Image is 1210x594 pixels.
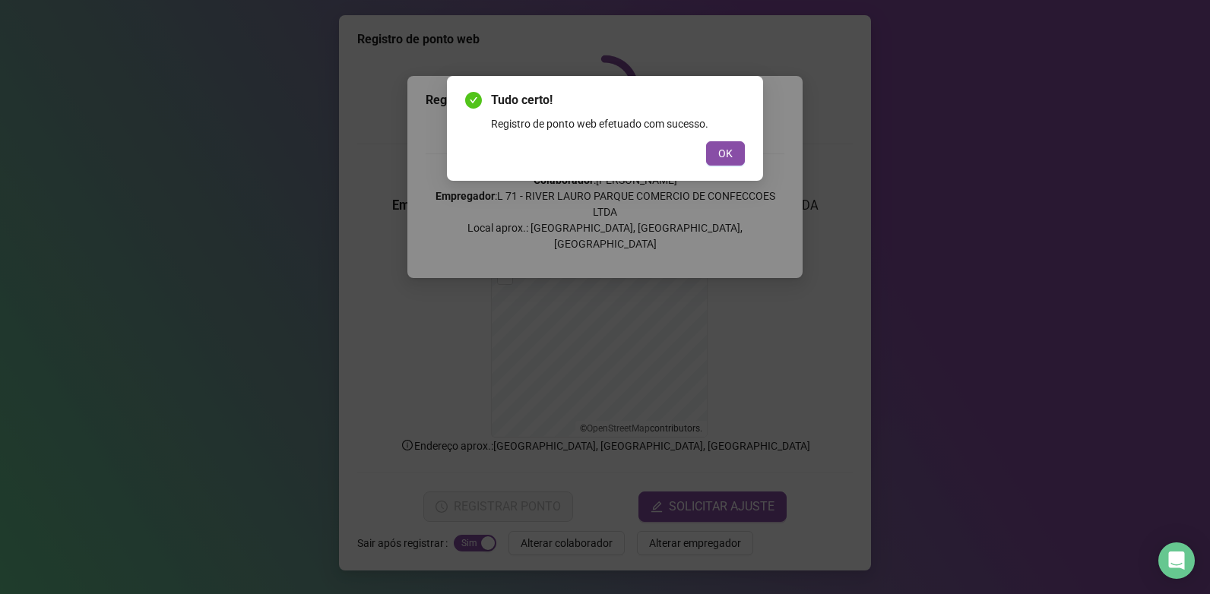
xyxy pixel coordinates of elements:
span: check-circle [465,92,482,109]
div: Open Intercom Messenger [1158,542,1195,579]
span: OK [718,145,733,162]
span: Tudo certo! [491,91,745,109]
button: OK [706,141,745,166]
div: Registro de ponto web efetuado com sucesso. [491,115,745,132]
